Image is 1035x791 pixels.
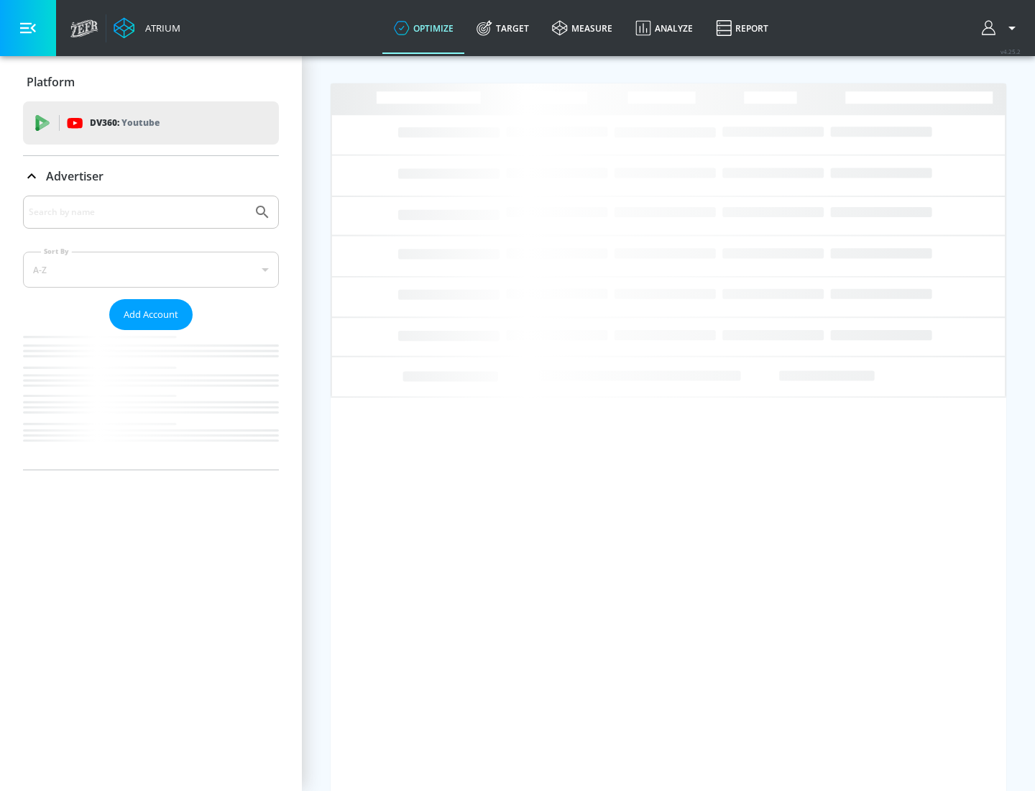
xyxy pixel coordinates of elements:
div: A-Z [23,252,279,288]
a: Analyze [624,2,704,54]
a: measure [540,2,624,54]
a: Target [465,2,540,54]
p: Youtube [121,115,160,130]
div: Atrium [139,22,180,35]
p: DV360: [90,115,160,131]
div: Platform [23,62,279,102]
a: Report [704,2,780,54]
a: optimize [382,2,465,54]
nav: list of Advertiser [23,330,279,470]
div: Advertiser [23,196,279,470]
span: Add Account [124,306,178,323]
span: v 4.25.2 [1000,47,1021,55]
label: Sort By [41,247,72,256]
button: Add Account [109,299,193,330]
div: DV360: Youtube [23,101,279,145]
input: Search by name [29,203,247,221]
div: Advertiser [23,156,279,196]
p: Platform [27,74,75,90]
p: Advertiser [46,168,103,184]
a: Atrium [114,17,180,39]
